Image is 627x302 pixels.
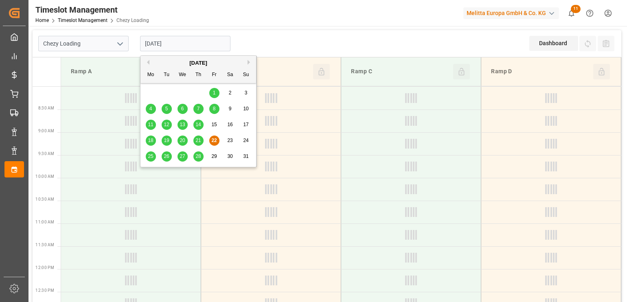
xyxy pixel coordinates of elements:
[193,136,204,146] div: Choose Thursday, August 21st, 2025
[35,220,54,224] span: 11:00 AM
[193,120,204,130] div: Choose Thursday, August 14th, 2025
[148,153,153,159] span: 25
[149,106,152,112] span: 4
[243,153,248,159] span: 31
[35,265,54,270] span: 12:00 PM
[193,104,204,114] div: Choose Thursday, August 7th, 2025
[529,36,578,51] div: Dashboard
[211,153,217,159] span: 29
[227,138,232,143] span: 23
[145,60,149,65] button: Previous Month
[162,104,172,114] div: Choose Tuesday, August 5th, 2025
[162,136,172,146] div: Choose Tuesday, August 19th, 2025
[463,5,562,21] button: Melitta Europa GmbH & Co. KG
[180,122,185,127] span: 13
[35,18,49,23] a: Home
[197,106,200,112] span: 7
[229,106,232,112] span: 9
[162,151,172,162] div: Choose Tuesday, August 26th, 2025
[208,64,313,79] div: Ramp B
[241,88,251,98] div: Choose Sunday, August 3rd, 2025
[193,70,204,80] div: Th
[195,122,201,127] span: 14
[146,151,156,162] div: Choose Monday, August 25th, 2025
[180,138,185,143] span: 20
[225,70,235,80] div: Sa
[162,120,172,130] div: Choose Tuesday, August 12th, 2025
[245,90,248,96] span: 3
[68,64,173,79] div: Ramp A
[243,122,248,127] span: 17
[227,122,232,127] span: 16
[35,174,54,179] span: 10:00 AM
[463,7,559,19] div: Melitta Europa GmbH & Co. KG
[229,90,232,96] span: 2
[146,70,156,80] div: Mo
[225,136,235,146] div: Choose Saturday, August 23rd, 2025
[248,60,252,65] button: Next Month
[241,120,251,130] div: Choose Sunday, August 17th, 2025
[213,90,216,96] span: 1
[146,104,156,114] div: Choose Monday, August 4th, 2025
[165,106,168,112] span: 5
[348,64,453,79] div: Ramp C
[164,122,169,127] span: 12
[211,138,217,143] span: 22
[209,151,219,162] div: Choose Friday, August 29th, 2025
[562,4,581,22] button: show 11 new notifications
[195,138,201,143] span: 21
[209,120,219,130] div: Choose Friday, August 15th, 2025
[180,153,185,159] span: 27
[140,59,256,67] div: [DATE]
[178,70,188,80] div: We
[35,288,54,293] span: 12:30 PM
[143,85,254,164] div: month 2025-08
[243,106,248,112] span: 10
[164,153,169,159] span: 26
[225,120,235,130] div: Choose Saturday, August 16th, 2025
[227,153,232,159] span: 30
[162,70,172,80] div: Tu
[209,70,219,80] div: Fr
[213,106,216,112] span: 8
[225,151,235,162] div: Choose Saturday, August 30th, 2025
[148,138,153,143] span: 18
[178,136,188,146] div: Choose Wednesday, August 20th, 2025
[243,138,248,143] span: 24
[195,153,201,159] span: 28
[178,104,188,114] div: Choose Wednesday, August 6th, 2025
[571,5,581,13] span: 11
[58,18,107,23] a: Timeslot Management
[164,138,169,143] span: 19
[146,136,156,146] div: Choose Monday, August 18th, 2025
[140,36,230,51] input: DD-MM-YYYY
[241,104,251,114] div: Choose Sunday, August 10th, 2025
[148,122,153,127] span: 11
[181,106,184,112] span: 6
[146,120,156,130] div: Choose Monday, August 11th, 2025
[241,136,251,146] div: Choose Sunday, August 24th, 2025
[38,151,54,156] span: 9:30 AM
[38,106,54,110] span: 8:30 AM
[178,120,188,130] div: Choose Wednesday, August 13th, 2025
[209,104,219,114] div: Choose Friday, August 8th, 2025
[225,88,235,98] div: Choose Saturday, August 2nd, 2025
[209,136,219,146] div: Choose Friday, August 22nd, 2025
[241,151,251,162] div: Choose Sunday, August 31st, 2025
[35,197,54,201] span: 10:30 AM
[241,70,251,80] div: Su
[488,64,593,79] div: Ramp D
[209,88,219,98] div: Choose Friday, August 1st, 2025
[38,36,129,51] input: Type to search/select
[581,4,599,22] button: Help Center
[114,37,126,50] button: open menu
[35,243,54,247] span: 11:30 AM
[225,104,235,114] div: Choose Saturday, August 9th, 2025
[193,151,204,162] div: Choose Thursday, August 28th, 2025
[211,122,217,127] span: 15
[178,151,188,162] div: Choose Wednesday, August 27th, 2025
[35,4,149,16] div: Timeslot Management
[38,129,54,133] span: 9:00 AM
